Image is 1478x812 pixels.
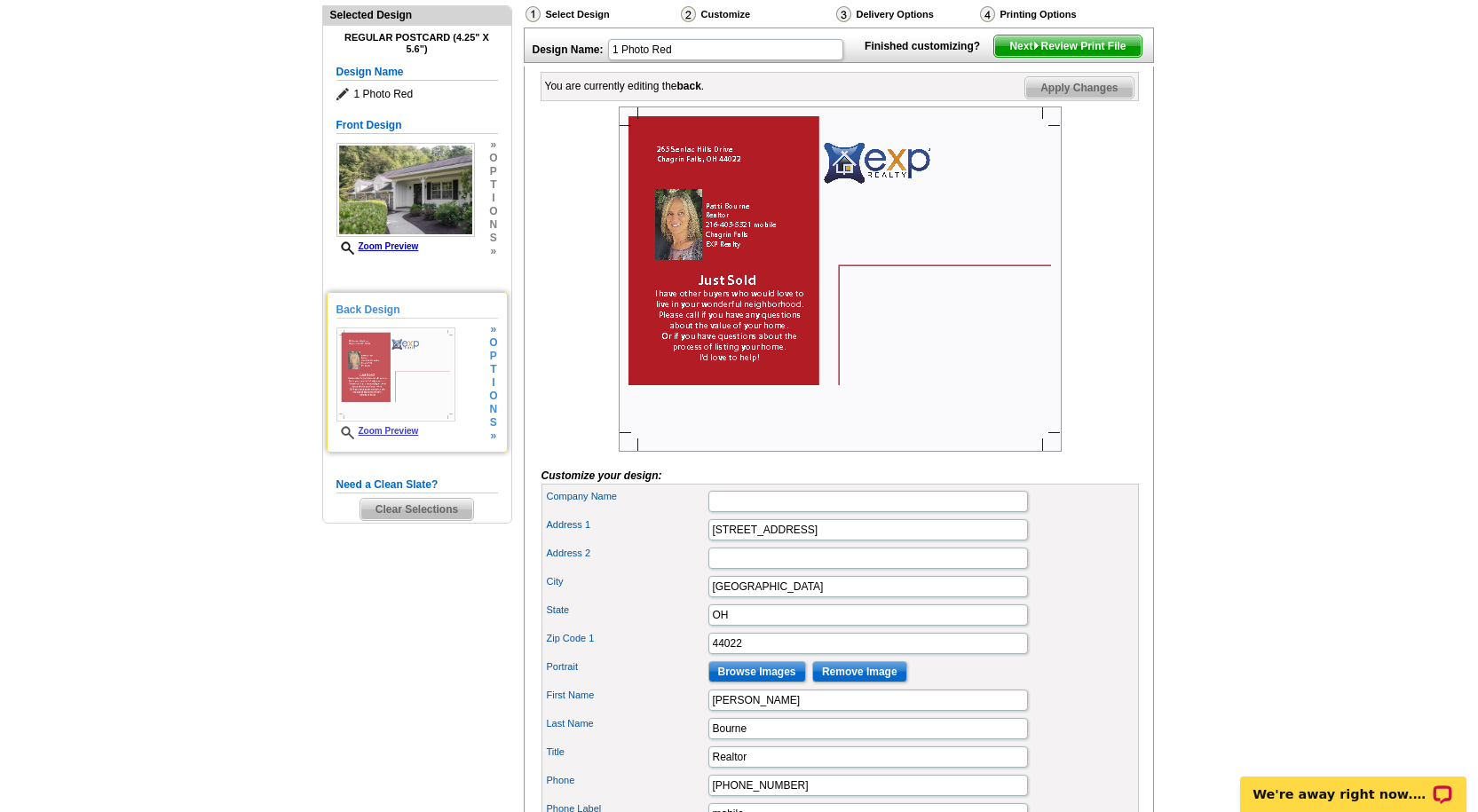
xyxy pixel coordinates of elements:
[547,659,707,674] label: Portrait
[323,6,511,23] div: Selected Design
[526,6,541,22] img: Select Design
[1032,42,1040,50] img: button-next-arrow-white.png
[524,5,679,28] div: Select Design
[489,350,497,363] span: p
[489,245,497,258] span: »
[836,6,851,22] img: Delivery Options
[489,178,497,192] span: t
[547,574,707,589] label: City
[834,5,978,23] div: Delivery Options
[336,64,498,81] h5: Design Name
[865,40,991,52] strong: Finished customizing?
[547,745,707,760] label: Title
[547,603,707,618] label: State
[489,403,497,416] span: n
[1229,756,1478,812] iframe: LiveChat chat widget
[812,661,907,682] input: Remove Image
[336,477,498,493] h5: Need a Clean Slate?
[980,6,995,22] img: Printing Options & Summary
[547,517,707,532] label: Address 1
[489,232,497,245] span: s
[489,192,497,205] span: i
[547,773,707,788] label: Phone
[336,117,498,134] h5: Front Design
[360,499,473,520] span: Clear Selections
[336,302,498,319] h5: Back Design
[547,688,707,703] label: First Name
[336,85,498,103] span: 1 Photo Red
[677,80,701,92] b: back
[489,165,497,178] span: p
[489,336,497,350] span: o
[541,469,662,482] i: Customize your design:
[489,323,497,336] span: »
[547,489,707,504] label: Company Name
[336,327,455,422] img: Z18893741_00001_1.jpg
[489,376,497,390] span: i
[994,35,1141,57] span: Next Review Print File
[978,5,1136,23] div: Printing Options
[336,241,419,251] a: Zoom Preview
[619,106,1062,452] img: Z18893741_00001_1.jpg
[489,430,497,443] span: »
[336,143,475,237] img: small-thumb.jpg
[681,6,696,22] img: Customize
[708,661,806,682] input: Browse Images
[679,5,834,28] div: Customize
[547,716,707,731] label: Last Name
[336,32,498,55] h4: Regular Postcard (4.25" x 5.6")
[547,631,707,646] label: Zip Code 1
[489,152,497,165] span: o
[489,205,497,218] span: o
[547,546,707,561] label: Address 2
[489,363,497,376] span: t
[489,138,497,152] span: »
[545,78,705,94] div: You are currently editing the .
[1025,77,1133,99] span: Apply Changes
[533,43,604,56] strong: Design Name:
[336,426,419,436] a: Zoom Preview
[489,416,497,430] span: s
[489,218,497,232] span: n
[489,390,497,403] span: o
